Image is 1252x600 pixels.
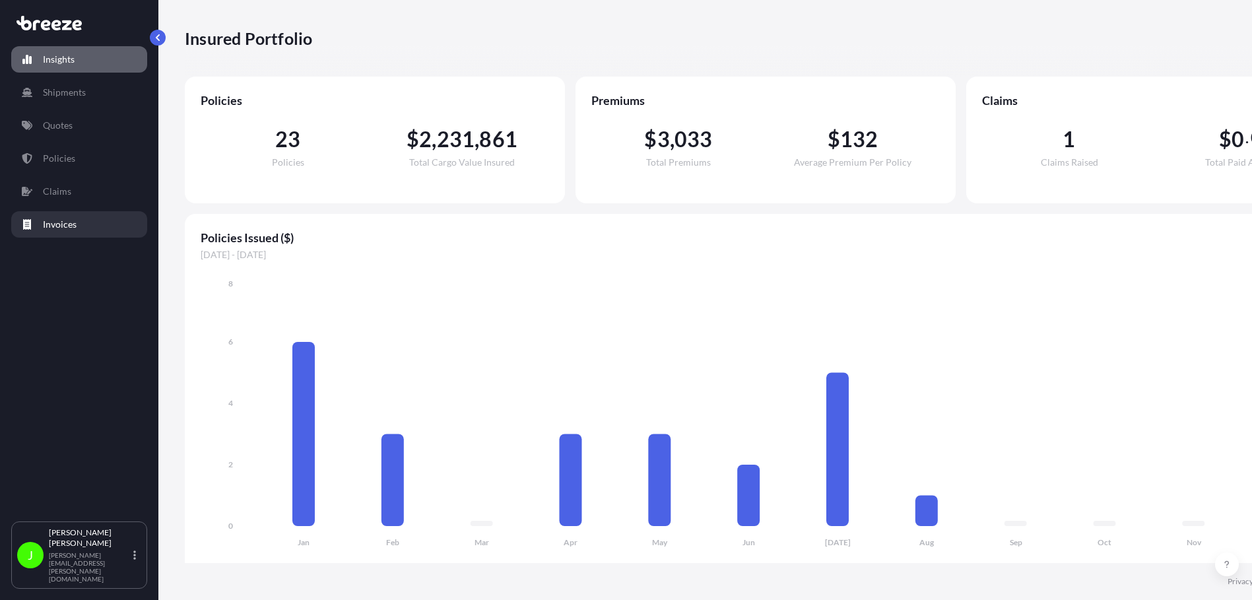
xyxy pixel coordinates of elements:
[228,337,233,347] tspan: 6
[228,279,233,288] tspan: 8
[591,92,940,108] span: Premiums
[419,129,432,150] span: 2
[437,129,475,150] span: 231
[228,521,233,531] tspan: 0
[1063,129,1075,150] span: 1
[670,129,675,150] span: ,
[1010,537,1022,547] tspan: Sep
[657,129,670,150] span: 3
[11,46,147,73] a: Insights
[825,537,851,547] tspan: [DATE]
[43,185,71,198] p: Claims
[43,152,75,165] p: Policies
[49,551,131,583] p: [PERSON_NAME][EMAIL_ADDRESS][PERSON_NAME][DOMAIN_NAME]
[564,537,577,547] tspan: Apr
[49,527,131,549] p: [PERSON_NAME] [PERSON_NAME]
[1219,129,1232,150] span: $
[794,158,911,167] span: Average Premium Per Policy
[1041,158,1098,167] span: Claims Raised
[1245,133,1249,143] span: .
[1098,537,1111,547] tspan: Oct
[11,145,147,172] a: Policies
[11,211,147,238] a: Invoices
[828,129,840,150] span: $
[228,398,233,408] tspan: 4
[475,537,489,547] tspan: Mar
[742,537,755,547] tspan: Jun
[646,158,711,167] span: Total Premiums
[919,537,935,547] tspan: Aug
[43,86,86,99] p: Shipments
[409,158,515,167] span: Total Cargo Value Insured
[475,129,479,150] span: ,
[407,129,419,150] span: $
[43,119,73,132] p: Quotes
[652,537,668,547] tspan: May
[644,129,657,150] span: $
[28,549,33,562] span: J
[1232,129,1244,150] span: 0
[11,112,147,139] a: Quotes
[43,53,75,66] p: Insights
[185,28,312,49] p: Insured Portfolio
[386,537,399,547] tspan: Feb
[675,129,713,150] span: 033
[1187,537,1202,547] tspan: Nov
[272,158,304,167] span: Policies
[11,79,147,106] a: Shipments
[275,129,300,150] span: 23
[11,178,147,205] a: Claims
[479,129,517,150] span: 861
[201,92,549,108] span: Policies
[840,129,878,150] span: 132
[228,459,233,469] tspan: 2
[298,537,310,547] tspan: Jan
[432,129,436,150] span: ,
[43,218,77,231] p: Invoices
